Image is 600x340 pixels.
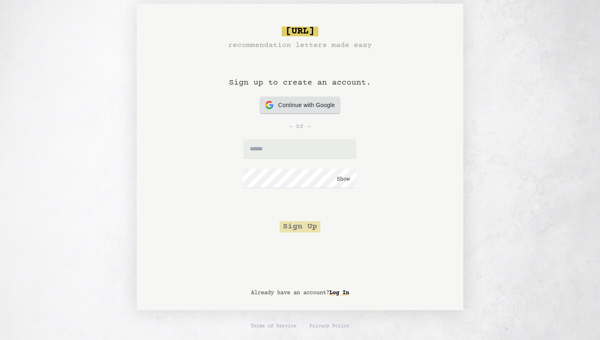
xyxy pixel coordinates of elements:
[251,323,296,330] a: Terms of Service
[329,286,349,300] a: Log In
[228,40,372,51] h3: recommendation letters made easy
[282,27,318,36] span: [URL]
[251,289,349,297] p: Already have an account?
[260,97,340,113] button: Continue with Google
[337,175,350,183] button: Show
[278,101,335,110] span: Continue with Google
[280,221,320,233] button: Sign Up
[309,323,349,330] a: Privacy Policy
[229,51,371,97] h1: Sign up to create an account.
[296,121,304,131] span: or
